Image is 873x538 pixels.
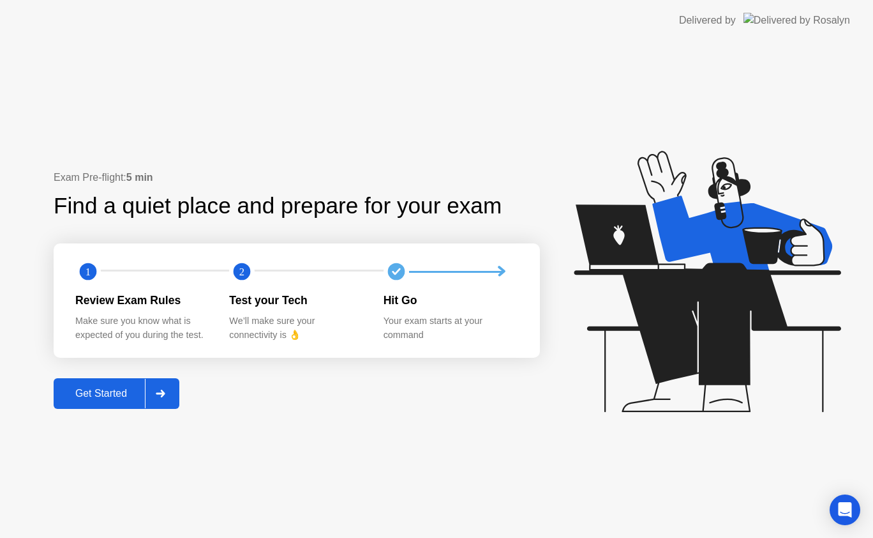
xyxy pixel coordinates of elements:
[57,388,145,399] div: Get Started
[75,292,209,309] div: Review Exam Rules
[743,13,850,27] img: Delivered by Rosalyn
[229,292,362,309] div: Test your Tech
[679,13,736,28] div: Delivered by
[229,314,362,342] div: We’ll make sure your connectivity is 👌
[75,314,209,342] div: Make sure you know what is expected of you during the test.
[830,495,860,525] div: Open Intercom Messenger
[86,266,91,278] text: 1
[126,172,153,183] b: 5 min
[384,292,517,309] div: Hit Go
[239,266,244,278] text: 2
[54,170,540,185] div: Exam Pre-flight:
[384,314,517,342] div: Your exam starts at your command
[54,378,179,409] button: Get Started
[54,189,504,223] div: Find a quiet place and prepare for your exam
